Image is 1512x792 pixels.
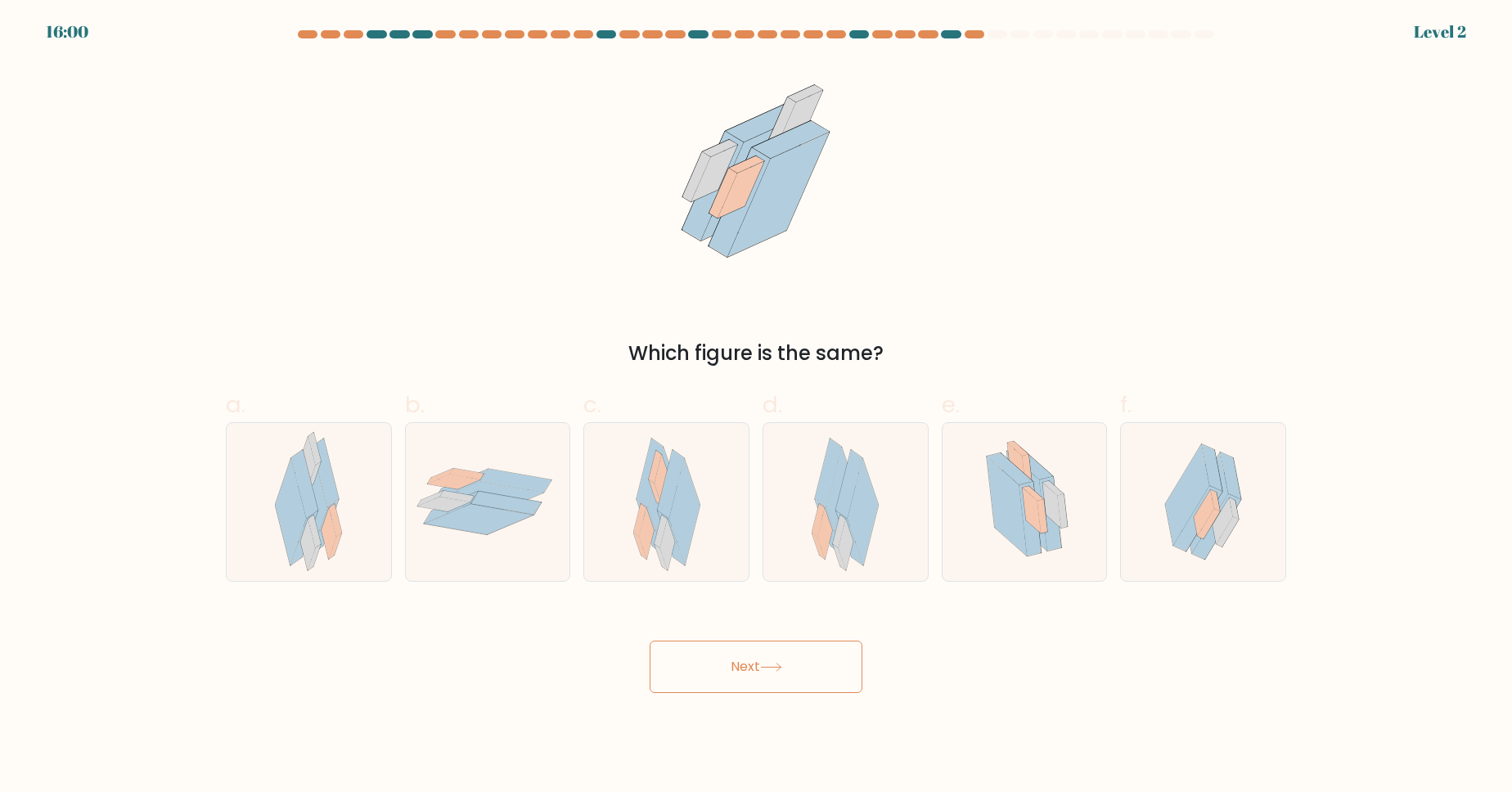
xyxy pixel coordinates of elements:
[763,389,782,421] span: d.
[583,389,601,421] span: c.
[226,389,245,421] span: a.
[650,641,862,693] button: Next
[1120,389,1132,421] span: f.
[405,389,425,421] span: b.
[942,389,960,421] span: e.
[1414,20,1466,44] div: Level 2
[46,20,88,44] div: 16:00
[236,339,1276,368] div: Which figure is the same?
